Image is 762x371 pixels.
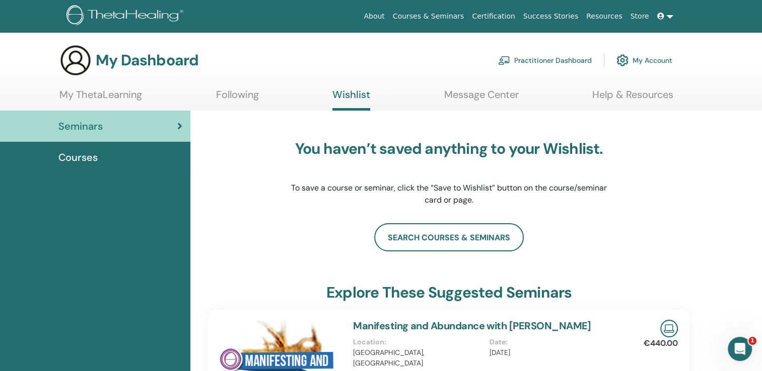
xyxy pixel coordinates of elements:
[332,88,370,111] a: Wishlist
[490,347,619,358] p: [DATE]
[291,182,608,206] p: To save a course or seminar, click the “Save to Wishlist” button on the course/seminar card or page.
[326,284,572,302] h3: explore these suggested seminars
[592,88,673,108] a: Help & Resources
[353,337,483,347] p: Location :
[490,337,619,347] p: Date :
[353,319,591,332] a: Manifesting and Abundance with [PERSON_NAME]
[644,337,678,349] p: €440.00
[728,337,752,361] iframe: Intercom live chat
[519,7,582,26] a: Success Stories
[360,7,388,26] a: About
[59,88,142,108] a: My ThetaLearning
[582,7,627,26] a: Resources
[66,5,187,28] img: logo.png
[353,347,483,368] p: [GEOGRAPHIC_DATA], [GEOGRAPHIC_DATA]
[59,44,92,76] img: generic-user-icon.jpg
[389,7,468,26] a: Courses & Seminars
[616,52,629,69] img: cog.svg
[468,7,519,26] a: Certification
[96,51,198,69] h3: My Dashboard
[58,119,103,134] span: Seminars
[291,140,608,158] h3: You haven’t saved anything to your Wishlist.
[748,337,756,345] span: 1
[498,56,510,65] img: chalkboard-teacher.svg
[374,223,524,251] a: search courses & seminars
[58,150,98,165] span: Courses
[216,88,259,108] a: Following
[627,7,653,26] a: Store
[498,49,592,71] a: Practitioner Dashboard
[444,88,519,108] a: Message Center
[616,49,672,71] a: My Account
[660,320,678,337] img: Live Online Seminar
